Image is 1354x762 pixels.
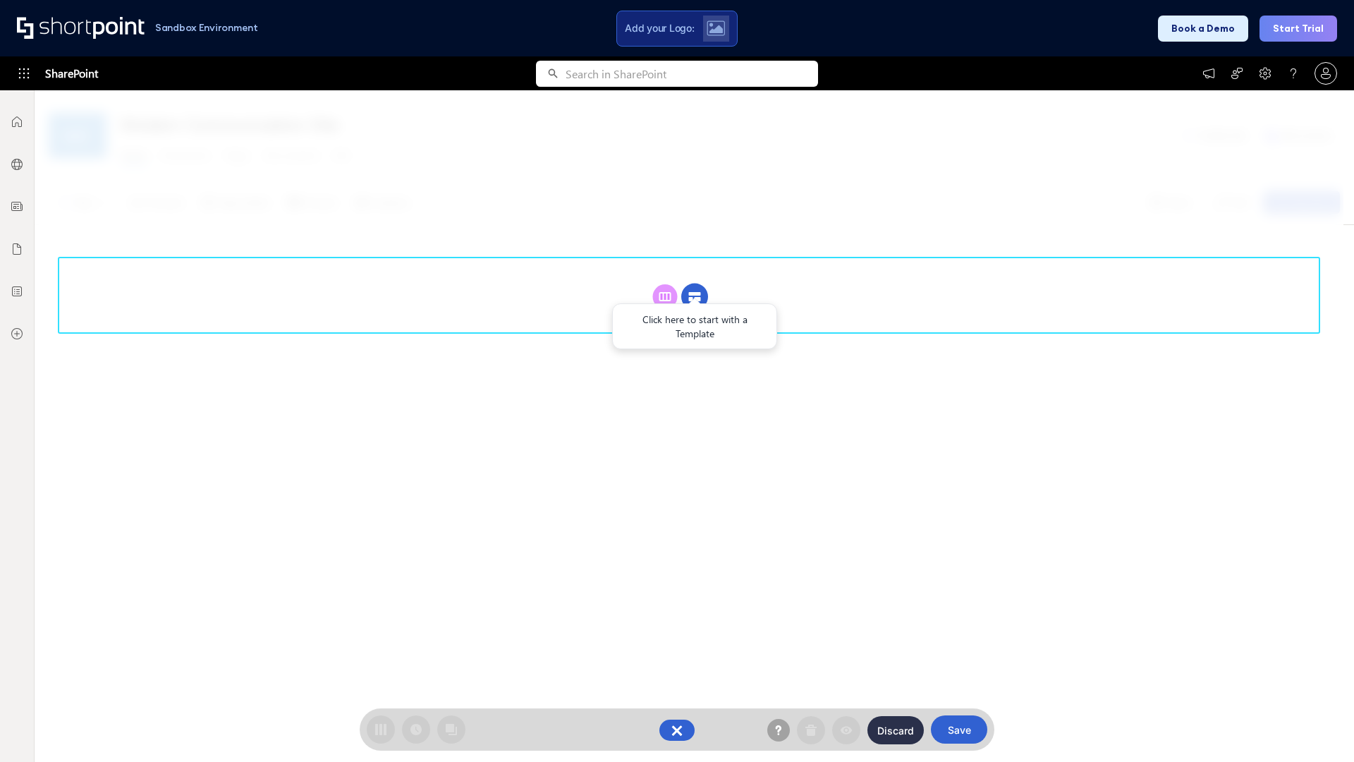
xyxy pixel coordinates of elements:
[1283,694,1354,762] iframe: Chat Widget
[155,24,258,32] h1: Sandbox Environment
[566,61,818,87] input: Search in SharePoint
[867,716,924,744] button: Discard
[625,22,694,35] span: Add your Logo:
[931,715,987,744] button: Save
[45,56,98,90] span: SharePoint
[1158,16,1248,42] button: Book a Demo
[707,20,725,36] img: Upload logo
[1260,16,1337,42] button: Start Trial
